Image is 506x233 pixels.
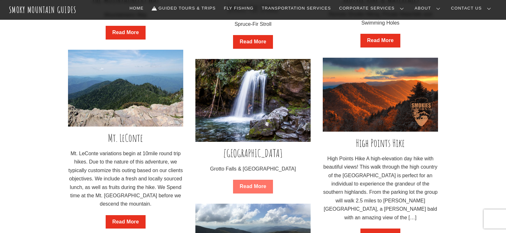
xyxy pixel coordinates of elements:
a: Mt. LeConte [108,131,143,144]
a: Corporate Services [336,2,409,15]
a: Read More [233,180,273,193]
a: Smoky Mountain Guides [9,4,77,15]
a: High Points Hike [356,136,405,149]
img: image-asset [68,50,184,127]
a: [GEOGRAPHIC_DATA] [223,146,282,160]
p: High Points Hike A high-elevation day hike with beautiful views! This walk through the high count... [323,155,438,222]
p: Mt. LeConte variations begin at 10mile round trip hikes. Due to the nature of this adventure, we ... [68,149,184,208]
a: Fly Fishing [221,2,256,15]
a: Home [127,2,146,15]
a: About [412,2,445,15]
a: Read More [106,215,146,229]
p: Grotto Falls & [GEOGRAPHIC_DATA] [195,165,311,173]
a: Transportation Services [259,2,333,15]
a: Contact Us [449,2,496,15]
a: Read More [106,26,146,40]
a: Guided Tours & Trips [149,2,218,15]
p: Spruce-Fir Stroll [195,20,311,28]
a: Read More [360,34,400,47]
a: Read More [233,35,273,49]
img: 15380793_1228135673939022_175267225107074608_n-min [323,58,438,132]
img: 17482497376_a6df900622_b-min [195,59,311,142]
